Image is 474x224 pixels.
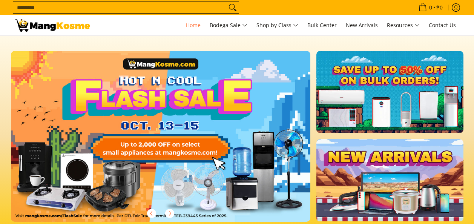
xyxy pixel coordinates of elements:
span: Contact Us [429,21,456,29]
a: Contact Us [425,15,460,35]
span: ₱0 [435,5,444,10]
span: Bodega Sale [210,21,247,30]
span: Shop by Class [256,21,298,30]
span: Resources [387,21,420,30]
span: Bulk Center [307,21,337,29]
a: Shop by Class [253,15,302,35]
button: Next [161,205,178,222]
nav: Main Menu [98,15,460,35]
a: Bodega Sale [206,15,251,35]
a: New Arrivals [342,15,382,35]
a: Resources [383,15,423,35]
button: Previous [143,205,160,222]
img: Mang Kosme: Your Home Appliances Warehouse Sale Partner! [15,19,90,32]
span: 0 [428,5,433,10]
button: Search [227,2,239,13]
a: Bulk Center [304,15,341,35]
span: Home [186,21,201,29]
span: • [416,3,445,12]
span: New Arrivals [346,21,378,29]
a: Home [182,15,204,35]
